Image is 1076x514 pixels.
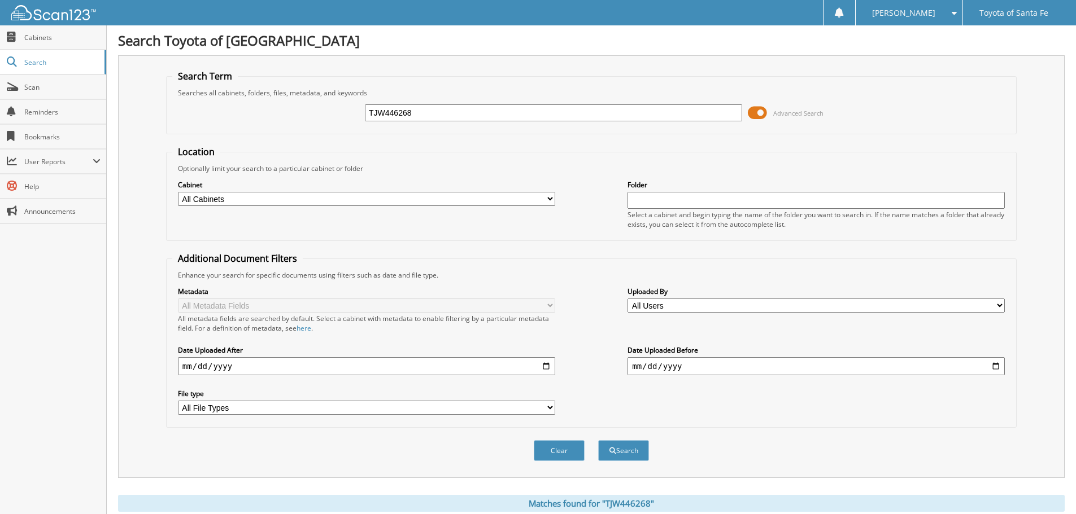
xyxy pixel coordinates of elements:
[178,357,555,375] input: start
[628,345,1005,355] label: Date Uploaded Before
[24,182,101,191] span: Help
[534,440,585,461] button: Clear
[628,357,1005,375] input: end
[178,314,555,333] div: All metadata fields are searched by default. Select a cabinet with metadata to enable filtering b...
[178,389,555,398] label: File type
[178,180,555,190] label: Cabinet
[172,70,238,82] legend: Search Term
[118,31,1065,50] h1: Search Toyota of [GEOGRAPHIC_DATA]
[24,132,101,142] span: Bookmarks
[24,157,93,166] span: User Reports
[628,210,1005,229] div: Select a cabinet and begin typing the name of the folder you want to search in. If the name match...
[172,164,1010,173] div: Optionally limit your search to a particular cabinet or folder
[872,10,935,16] span: [PERSON_NAME]
[24,33,101,42] span: Cabinets
[598,440,649,461] button: Search
[24,58,99,67] span: Search
[172,88,1010,98] div: Searches all cabinets, folders, files, metadata, and keywords
[628,180,1005,190] label: Folder
[24,82,101,92] span: Scan
[178,345,555,355] label: Date Uploaded After
[773,109,824,117] span: Advanced Search
[178,287,555,296] label: Metadata
[24,207,101,216] span: Announcements
[172,146,220,158] legend: Location
[172,252,303,265] legend: Additional Document Filters
[979,10,1048,16] span: Toyota of Santa Fe
[297,323,311,333] a: here
[118,495,1065,512] div: Matches found for "TJW446268"
[172,270,1010,280] div: Enhance your search for specific documents using filters such as date and file type.
[628,287,1005,296] label: Uploaded By
[11,5,96,20] img: scan123-logo-white.svg
[24,107,101,117] span: Reminders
